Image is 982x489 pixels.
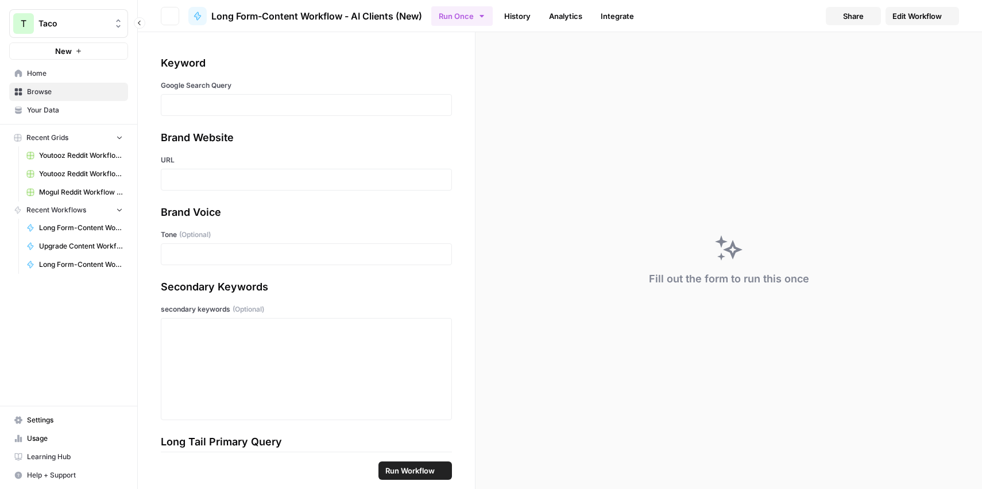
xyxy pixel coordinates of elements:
[39,169,123,179] span: Youtooz Reddit Workflow Grid
[21,237,128,255] a: Upgrade Content Workflow - Nurx
[21,219,128,237] a: Long Form-Content Workflow - All Clients (New)
[385,465,435,476] span: Run Workflow
[211,9,422,23] span: Long Form-Content Workflow - AI Clients (New)
[39,259,123,270] span: Long Form-Content Workflow - B2B Clients
[179,230,211,240] span: (Optional)
[21,255,128,274] a: Long Form-Content Workflow - B2B Clients
[9,201,128,219] button: Recent Workflows
[161,130,452,146] div: Brand Website
[21,183,128,201] a: Mogul Reddit Workflow Grid (1)
[542,7,589,25] a: Analytics
[9,466,128,484] button: Help + Support
[892,10,942,22] span: Edit Workflow
[826,7,881,25] button: Share
[27,452,123,462] span: Learning Hub
[27,433,123,444] span: Usage
[161,304,452,315] label: secondary keywords
[9,429,128,448] a: Usage
[39,223,123,233] span: Long Form-Content Workflow - All Clients (New)
[233,304,264,315] span: (Optional)
[38,18,108,29] span: Taco
[39,187,123,197] span: Mogul Reddit Workflow Grid (1)
[161,230,452,240] label: Tone
[9,101,128,119] a: Your Data
[9,448,128,466] a: Learning Hub
[21,165,128,183] a: Youtooz Reddit Workflow Grid
[21,146,128,165] a: Youtooz Reddit Workflow Grid (1)
[27,87,123,97] span: Browse
[27,105,123,115] span: Your Data
[21,17,26,30] span: T
[9,42,128,60] button: New
[843,10,864,22] span: Share
[594,7,641,25] a: Integrate
[9,64,128,83] a: Home
[161,80,452,91] label: Google Search Query
[26,205,86,215] span: Recent Workflows
[55,45,72,57] span: New
[497,7,538,25] a: History
[27,68,123,79] span: Home
[9,83,128,101] a: Browse
[378,461,452,480] button: Run Workflow
[161,279,452,295] div: Secondary Keywords
[161,434,452,450] div: Long Tail Primary Query
[39,150,123,161] span: Youtooz Reddit Workflow Grid (1)
[161,55,452,71] div: Keyword
[886,7,959,25] a: Edit Workflow
[9,9,128,38] button: Workspace: Taco
[9,411,128,429] a: Settings
[26,133,68,143] span: Recent Grids
[161,204,452,220] div: Brand Voice
[9,129,128,146] button: Recent Grids
[27,415,123,425] span: Settings
[39,241,123,251] span: Upgrade Content Workflow - Nurx
[27,470,123,480] span: Help + Support
[431,6,493,26] button: Run Once
[161,155,452,165] label: URL
[188,7,422,25] a: Long Form-Content Workflow - AI Clients (New)
[649,271,809,287] div: Fill out the form to run this once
